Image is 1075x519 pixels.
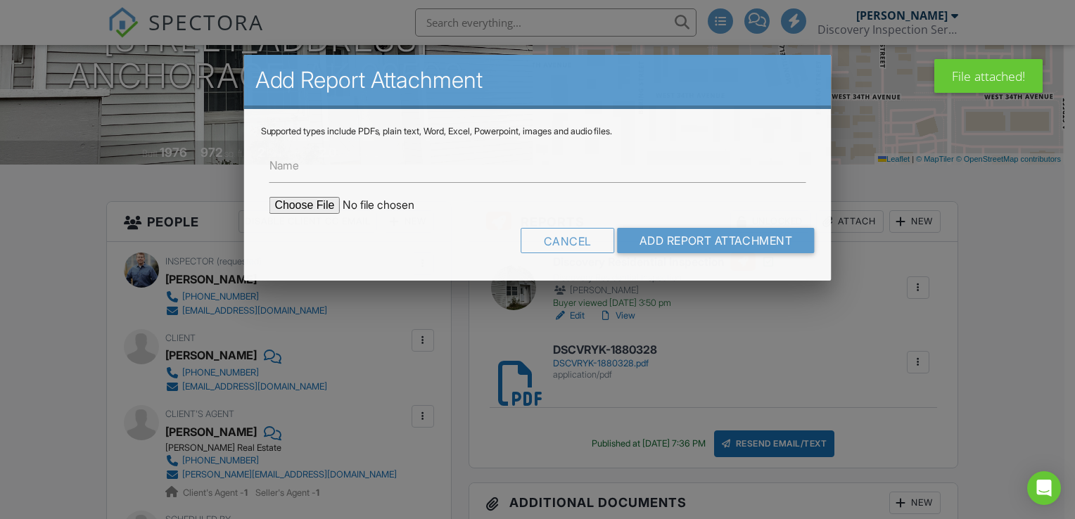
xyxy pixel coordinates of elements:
h2: Add Report Attachment [255,66,820,94]
input: Add Report Attachment [617,228,815,253]
label: Name [269,158,299,173]
div: Cancel [521,228,614,253]
div: Supported types include PDFs, plain text, Word, Excel, Powerpoint, images and audio files. [260,126,814,137]
div: Open Intercom Messenger [1027,471,1061,505]
div: File attached! [934,59,1043,93]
